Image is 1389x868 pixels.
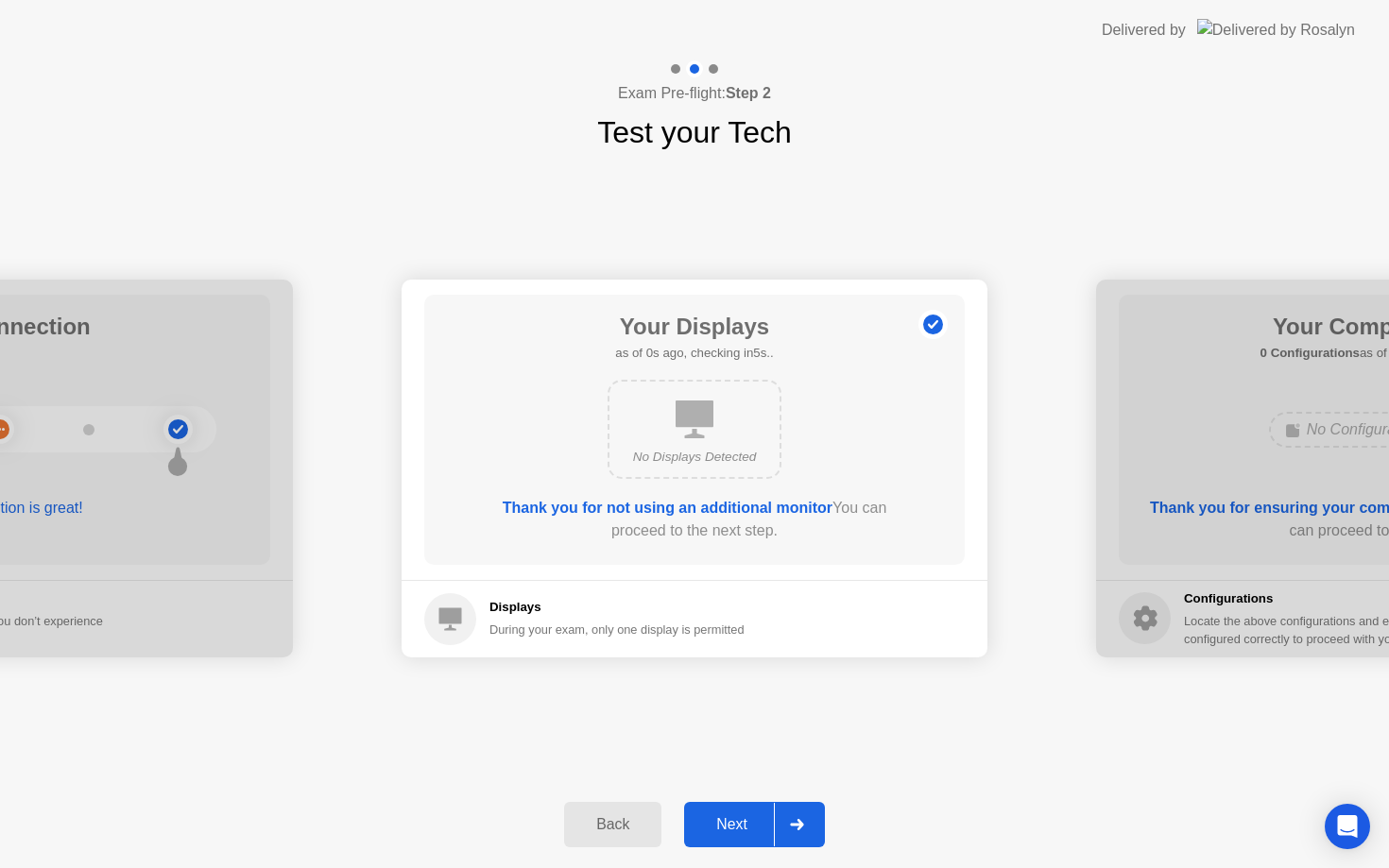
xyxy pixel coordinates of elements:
[489,598,745,617] h5: Displays
[684,802,825,847] button: Next
[1325,804,1370,849] div: Open Intercom Messenger
[489,621,745,638] div: During your exam, only one display is permitted
[615,310,773,344] h1: Your Displays
[503,500,832,516] b: Thank you for not using an additional monitor
[690,816,774,833] div: Next
[478,497,911,542] div: You can proceed to the next step.
[726,85,771,101] b: Step 2
[564,802,661,847] button: Back
[1197,19,1355,41] img: Delivered by Rosalyn
[570,816,656,833] div: Back
[615,344,773,363] h5: as of 0s ago, checking in5s..
[1102,19,1186,42] div: Delivered by
[618,82,771,105] h4: Exam Pre-flight:
[625,448,764,467] div: No Displays Detected
[597,110,792,155] h1: Test your Tech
